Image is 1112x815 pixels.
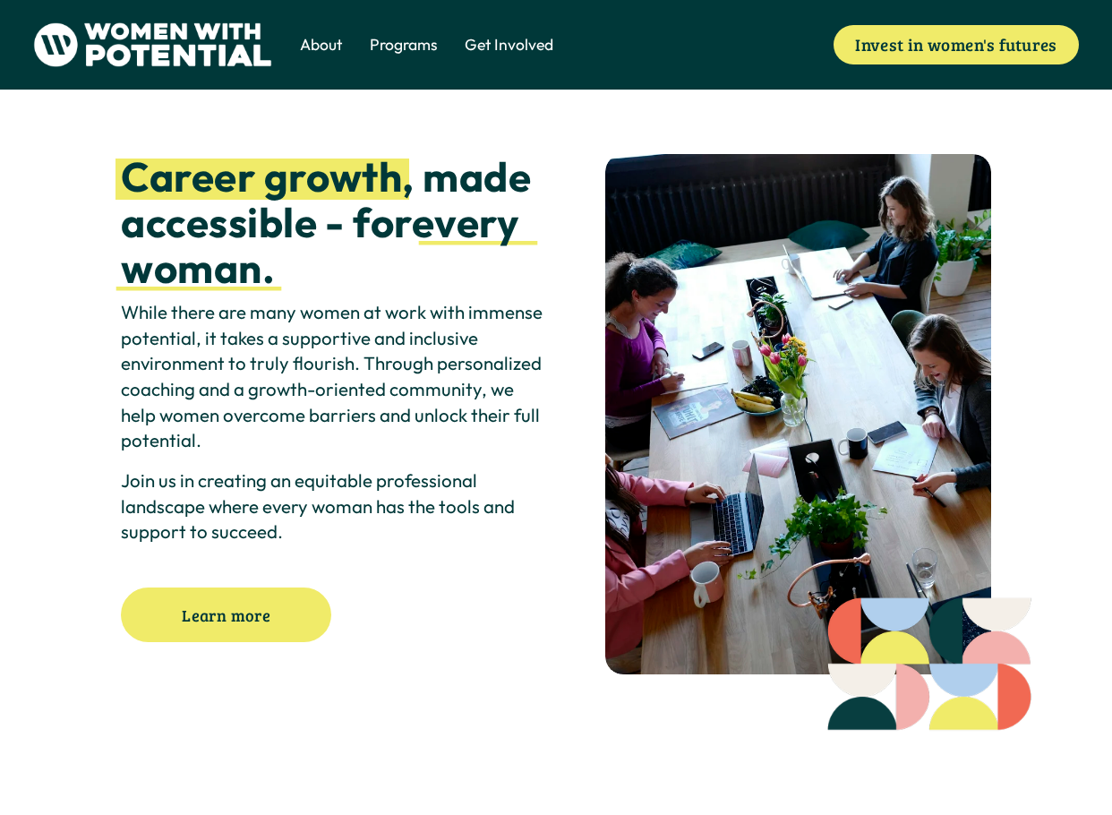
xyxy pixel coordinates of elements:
span: Programs [370,34,437,56]
a: folder dropdown [300,32,342,57]
p: Join us in creating an equitable professional landscape where every woman has the tools and suppo... [121,468,551,545]
a: Learn more [121,588,331,642]
span: About [300,34,342,56]
a: Invest in women's futures [834,25,1079,64]
strong: , made accessible - for [121,150,539,248]
a: folder dropdown [370,32,437,57]
a: folder dropdown [465,32,553,57]
strong: Career growth [121,150,402,202]
strong: every woman. [121,196,526,294]
p: While there are many women at work with immense potential, it takes a supportive and inclusive en... [121,300,551,454]
img: Women With Potential [33,22,272,67]
span: Get Involved [465,34,553,56]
